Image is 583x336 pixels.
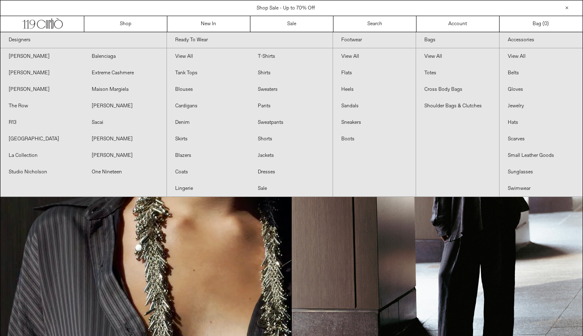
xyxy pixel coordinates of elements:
[167,180,250,197] a: Lingerie
[416,48,499,65] a: View All
[500,81,583,98] a: Gloves
[500,180,583,197] a: Swimwear
[0,131,83,147] a: [GEOGRAPHIC_DATA]
[250,65,333,81] a: Shirts
[416,81,499,98] a: Cross Body Bags
[250,98,333,114] a: Pants
[333,32,416,48] a: Footwear
[500,98,583,114] a: Jewelry
[333,16,416,32] a: Search
[83,48,167,65] a: Balenciaga
[500,114,583,131] a: Hats
[0,65,83,81] a: [PERSON_NAME]
[83,131,167,147] a: [PERSON_NAME]
[167,114,250,131] a: Denim
[83,114,167,131] a: Sacai
[500,131,583,147] a: Scarves
[500,65,583,81] a: Belts
[167,81,250,98] a: Blouses
[333,131,416,147] a: Boots
[416,32,499,48] a: Bags
[500,48,583,65] a: View All
[167,164,250,180] a: Coats
[500,147,583,164] a: Small Leather Goods
[0,147,83,164] a: La Collection
[333,65,416,81] a: Flats
[257,5,315,12] a: Shop Sale - Up to 70% Off
[250,147,333,164] a: Jackets
[250,164,333,180] a: Dresses
[83,164,167,180] a: One Nineteen
[83,81,167,98] a: Maison Margiela
[333,48,416,65] a: View All
[544,20,549,28] span: )
[250,180,333,197] a: Sale
[250,48,333,65] a: T-Shirts
[83,98,167,114] a: [PERSON_NAME]
[544,21,547,27] span: 0
[250,16,333,32] a: Sale
[0,98,83,114] a: The Row
[167,98,250,114] a: Cardigans
[333,81,416,98] a: Heels
[167,65,250,81] a: Tank Tops
[333,98,416,114] a: Sandals
[500,32,583,48] a: Accessories
[500,164,583,180] a: Sunglasses
[250,81,333,98] a: Sweaters
[83,65,167,81] a: Extreme Cashmere
[0,164,83,180] a: Studio Nicholson
[416,16,500,32] a: Account
[167,32,333,48] a: Ready To Wear
[0,32,167,48] a: Designers
[500,16,583,32] a: Bag ()
[250,131,333,147] a: Shorts
[0,81,83,98] a: [PERSON_NAME]
[0,114,83,131] a: R13
[167,147,250,164] a: Blazers
[416,65,499,81] a: Totes
[416,98,499,114] a: Shoulder Bags & Clutches
[167,48,250,65] a: View All
[167,131,250,147] a: Skirts
[83,147,167,164] a: [PERSON_NAME]
[0,48,83,65] a: [PERSON_NAME]
[84,16,167,32] a: Shop
[333,114,416,131] a: Sneakers
[250,114,333,131] a: Sweatpants
[167,16,250,32] a: New In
